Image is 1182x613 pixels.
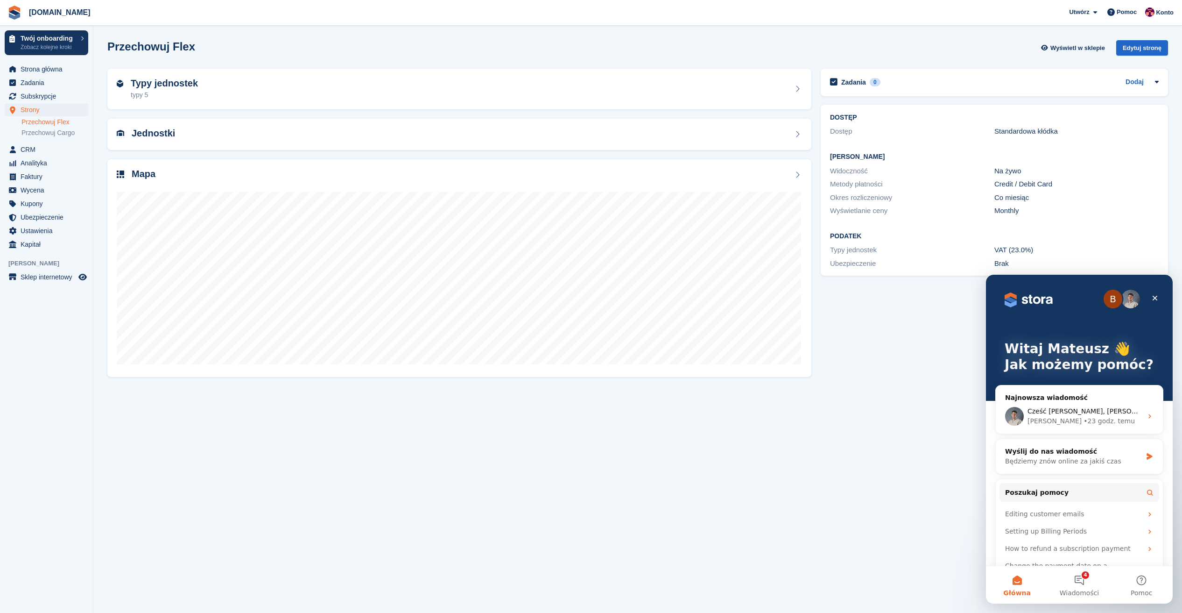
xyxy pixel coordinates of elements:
[5,63,88,76] a: menu
[830,114,1159,121] h2: DOSTĘP
[14,265,173,283] div: How to refund a subscription payment
[98,142,149,151] div: • 23 godz. temu
[1145,7,1154,17] img: Mateusz Kacwin
[161,15,177,32] div: Zamknij
[21,90,77,103] span: Subskrypcje
[17,315,45,321] span: Główna
[7,6,21,20] img: stora-icon-8386f47178a22dfd0bd8f6a31ec36ba5ce8667c1dd55bd0f319d3a0aa187defe.svg
[132,128,175,139] h2: Jednostki
[1040,40,1109,56] a: Wyświetl w sklepie
[994,179,1159,190] div: Credit / Debit Card
[5,30,88,55] a: Twój onboarding Zobacz kolejne kroki
[1156,8,1174,17] span: Konto
[5,170,88,183] a: menu
[21,103,77,116] span: Strony
[21,63,77,76] span: Strona główna
[74,315,113,321] span: Wiadomości
[14,283,173,310] div: Change the payment date on a Subscription
[1069,7,1089,17] span: Utwórz
[107,119,811,150] a: Jednostki
[841,78,866,86] h2: Zadania
[131,78,198,89] h2: Typy jednostek
[19,213,83,223] span: Poszukaj pomocy
[994,258,1159,269] div: Brak
[5,224,88,237] a: menu
[1116,40,1168,56] div: Edytuj stronę
[830,153,1159,161] h2: [PERSON_NAME]
[1117,7,1137,17] span: Pomoc
[830,166,994,177] div: Widoczność
[14,208,173,227] button: Poszukaj pomocy
[42,142,96,151] div: [PERSON_NAME]
[830,258,994,269] div: Ubezpieczenie
[830,179,994,190] div: Metody płatności
[19,182,156,192] div: Będziemy znów online za jakiś czas
[830,126,994,137] div: Dostęp
[117,130,124,136] img: unit-icn-7be61d7bf1b0ce9d3e12c5938cc71ed9869f7b940bace4675aadf7bd6d80202e.svg
[994,192,1159,203] div: Co miesiąc
[21,35,76,42] p: Twój onboarding
[132,169,155,179] h2: Mapa
[994,126,1159,137] div: Standardowa kłódka
[1116,40,1168,59] a: Edytuj stronę
[77,271,88,283] a: Podgląd sklepu
[5,157,88,170] a: menu
[5,211,88,224] a: menu
[131,90,198,100] div: typy 5
[21,76,77,89] span: Zadania
[21,128,88,137] a: Przechowuj Cargo
[8,259,93,268] span: [PERSON_NAME]
[145,315,166,321] span: Pomoc
[107,40,195,53] h2: Przechowuj Flex
[21,143,77,156] span: CRM
[19,235,156,244] div: Editing customer emails
[5,103,88,116] a: menu
[21,170,77,183] span: Faktury
[5,76,88,89] a: menu
[19,172,156,182] div: Wyślij do nas wiadomość
[5,143,88,156] a: menu
[14,248,173,265] div: Setting up Billing Periods
[19,286,156,306] div: Change the payment date on a Subscription
[21,224,77,237] span: Ustawienia
[994,206,1159,216] div: Monthly
[830,206,994,216] div: Wyświetlanie ceny
[1126,77,1144,88] a: Dodaj
[125,292,187,329] button: Pomoc
[986,275,1173,604] iframe: Intercom live chat
[21,184,77,197] span: Wycena
[1050,43,1105,53] span: Wyświetl w sklepie
[830,233,1159,240] h2: Podatek
[14,231,173,248] div: Editing customer emails
[870,78,880,86] div: 0
[830,245,994,256] div: Typy jednostek
[117,80,123,87] img: unit-type-icn-2b2737a686de81e16bb02015468b77c625bbabd49415b5ef34ead5e3b44a266d.svg
[9,164,177,200] div: Wyślij do nas wiadomośćBędziemy znów online za jakiś czas
[21,238,77,251] span: Kapitał
[21,118,88,127] a: Przechowuj Flex
[5,90,88,103] a: menu
[62,292,124,329] button: Wiadomości
[19,252,156,262] div: Setting up Billing Periods
[21,197,77,210] span: Kupony
[19,269,156,279] div: How to refund a subscription payment
[117,171,124,178] img: map-icn-33ee37083ee616e46c38cad1a60f524a97daa1e2b2c8c0bc3eb3415660979fc1.svg
[25,5,94,20] a: [DOMAIN_NAME]
[21,43,76,51] p: Zobacz kolejne kroki
[107,69,811,110] a: Typy jednostek typy 5
[830,192,994,203] div: Okres rozliczeniowy
[107,159,811,378] a: Mapa
[5,271,88,284] a: menu
[994,166,1159,177] div: Na żywo
[21,271,77,284] span: Sklep internetowy
[21,211,77,224] span: Ubezpieczenie
[5,197,88,210] a: menu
